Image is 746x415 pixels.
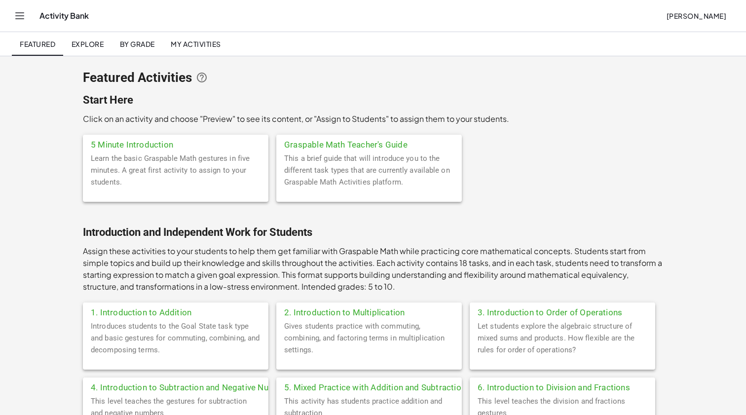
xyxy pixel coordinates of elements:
h2: Start Here [83,93,663,107]
p: Assign these activities to your students to help them get familiar with Graspable Math while prac... [83,245,663,293]
h2: Introduction and Independent Work for Students [83,226,663,239]
div: This a brief guide that will introduce you to the different task types that are currently availab... [276,152,462,202]
p: Click on an activity and choose "Preview" to see its content, or "Assign to Students" to assign t... [83,113,663,125]
div: Graspable Math Teacher's Guide [276,135,462,152]
button: [PERSON_NAME] [658,7,734,25]
div: 6. Introduction to Division and Fractions [470,377,655,395]
div: Introduces students to the Goal State task type and basic gestures for commuting, combining, and ... [83,320,268,370]
div: 1. Introduction to Addition [83,302,268,320]
div: 5. Mixed Practice with Addition and Subtraction [276,377,462,395]
div: 5 Minute Introduction [83,135,268,152]
span: My Activities [171,39,221,48]
div: Let students explore the algebraic structure of mixed sums and products. How flexible are the rul... [470,320,655,370]
div: Gives students practice with commuting, combining, and factoring terms in multiplication settings. [276,320,462,370]
div: Learn the basic Graspable Math gestures in five minutes. A great first activity to assign to your... [83,152,268,202]
span: Featured [20,39,55,48]
div: 3. Introduction to Order of Operations [470,302,655,320]
span: [PERSON_NAME] [666,11,726,20]
button: Toggle navigation [12,8,28,24]
div: 2. Introduction to Multiplication [276,302,462,320]
div: 4. Introduction to Subtraction and Negative Numbers [83,377,268,395]
span: Explore [71,39,104,48]
span: Featured Activities [83,71,192,84]
span: By Grade [119,39,154,48]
